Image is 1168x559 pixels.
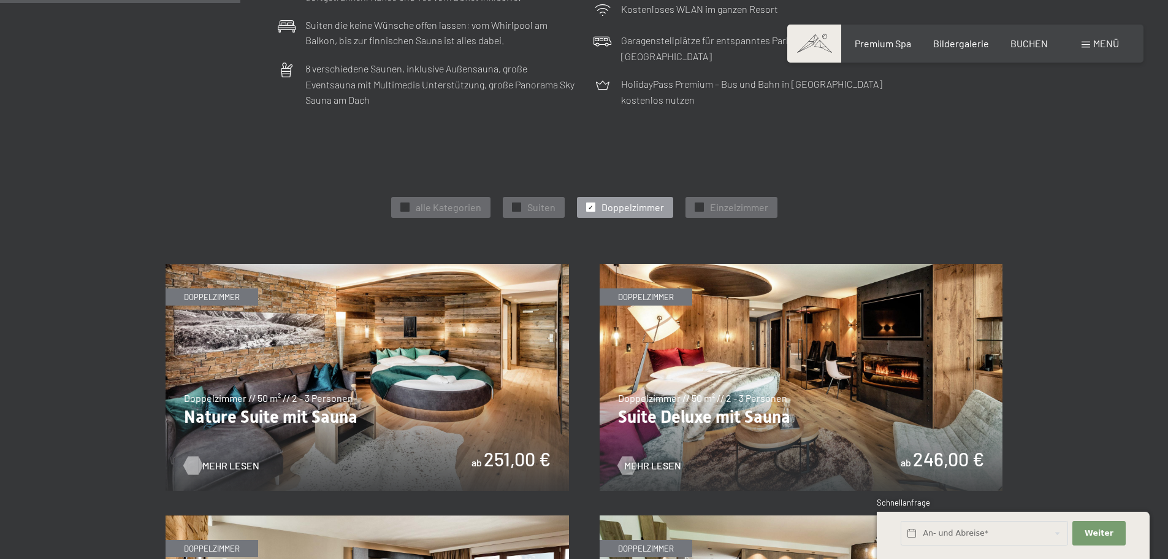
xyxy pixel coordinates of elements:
span: Mehr Lesen [624,459,681,472]
a: Bildergalerie [933,37,989,49]
a: Mehr Lesen [184,459,247,472]
img: Nature Suite mit Sauna [166,264,569,491]
span: Suiten [527,201,555,214]
a: Junior [600,516,1003,523]
span: alle Kategorien [416,201,481,214]
a: BUCHEN [1010,37,1048,49]
span: ✓ [588,203,593,212]
span: ✓ [402,203,407,212]
a: Nature Suite mit Sauna [166,264,569,272]
img: Suite Deluxe mit Sauna [600,264,1003,491]
p: 8 verschiedene Saunen, inklusive Außensauna, große Eventsauna mit Multimedia Unterstützung, große... [305,61,575,108]
a: Premium Spa [855,37,911,49]
p: Suiten die keine Wünsche offen lassen: vom Whirlpool am Balkon, bis zur finnischen Sauna ist alle... [305,17,575,48]
span: ✓ [514,203,519,212]
a: Suite Deluxe mit Sauna [600,264,1003,272]
span: ✓ [697,203,701,212]
button: Weiter [1072,521,1125,546]
a: Mehr Lesen [618,459,681,472]
span: Weiter [1085,528,1113,539]
span: Doppelzimmer [601,201,664,214]
p: HolidayPass Premium – Bus und Bahn in [GEOGRAPHIC_DATA] kostenlos nutzen [621,76,891,107]
a: Vital Superior [166,516,569,523]
span: Menü [1093,37,1119,49]
span: Schnellanfrage [877,498,930,507]
p: Kostenloses WLAN im ganzen Resort [621,1,778,17]
p: Garagenstellplätze für entspanntes Parken im Wellnesshotel in [GEOGRAPHIC_DATA] [621,33,891,64]
span: Einzelzimmer [710,201,768,214]
span: Mehr Lesen [202,459,259,472]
